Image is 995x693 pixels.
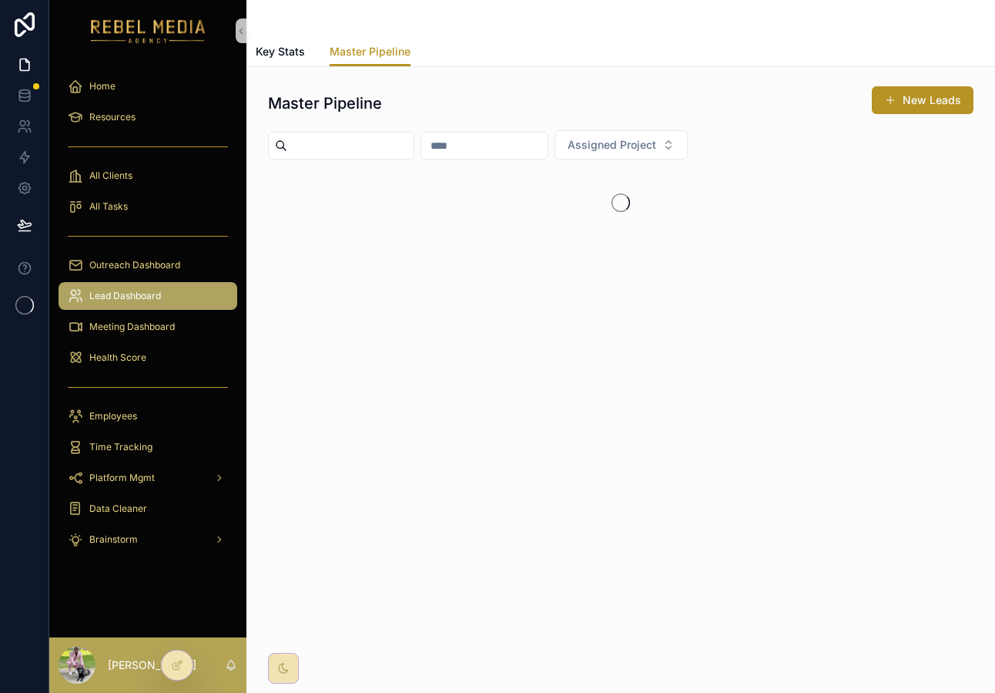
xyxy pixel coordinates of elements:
div: scrollable content [49,62,246,574]
span: Data Cleaner [89,503,147,515]
span: Assigned Project [568,137,656,153]
span: Health Score [89,352,146,364]
span: Employees [89,410,137,422]
span: Master Pipeline [330,44,410,59]
a: All Tasks [59,193,237,220]
button: Select Button [554,130,688,160]
a: Lead Dashboard [59,282,237,310]
a: Platform Mgmt [59,464,237,492]
a: Employees [59,402,237,430]
a: Time Tracking [59,433,237,461]
a: Outreach Dashboard [59,251,237,279]
img: App logo [91,19,206,43]
span: Home [89,80,116,93]
span: Lead Dashboard [89,290,161,302]
a: Health Score [59,344,237,372]
span: Key Stats [256,44,305,59]
span: Brainstorm [89,533,138,546]
a: All Clients [59,162,237,190]
button: New Leads [872,86,973,114]
a: Key Stats [256,38,305,69]
span: Time Tracking [89,441,152,453]
span: All Tasks [89,200,128,213]
span: All Clients [89,170,132,182]
a: Resources [59,103,237,131]
a: Home [59,72,237,100]
p: [PERSON_NAME] [108,658,196,673]
a: Meeting Dashboard [59,313,237,341]
a: Data Cleaner [59,495,237,523]
span: Outreach Dashboard [89,259,180,271]
span: Platform Mgmt [89,472,155,484]
a: Master Pipeline [330,38,410,67]
span: Resources [89,111,136,123]
a: Brainstorm [59,526,237,553]
span: Meeting Dashboard [89,321,175,333]
h1: Master Pipeline [268,93,382,114]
